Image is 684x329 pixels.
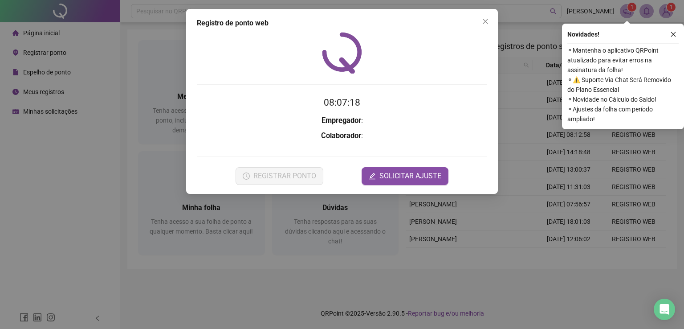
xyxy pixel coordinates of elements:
[321,132,361,140] strong: Colaborador
[197,18,487,29] div: Registro de ponto web
[482,18,489,25] span: close
[362,167,448,185] button: editSOLICITAR AJUSTE
[379,171,441,181] span: SOLICITAR AJUSTE
[197,130,487,142] h3: :
[654,299,675,320] div: Open Intercom Messenger
[567,29,599,39] span: Novidades !
[236,167,323,185] button: REGISTRAR PONTO
[567,95,679,104] span: ⚬ Novidade no Cálculo do Saldo!
[324,97,360,108] time: 08:07:18
[670,31,676,37] span: close
[567,75,679,95] span: ⚬ ⚠️ Suporte Via Chat Será Removido do Plano Essencial
[567,104,679,124] span: ⚬ Ajustes da folha com período ampliado!
[478,14,493,29] button: Close
[197,115,487,127] h3: :
[322,116,361,125] strong: Empregador
[369,173,376,180] span: edit
[322,32,362,74] img: QRPoint
[567,45,679,75] span: ⚬ Mantenha o aplicativo QRPoint atualizado para evitar erros na assinatura da folha!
